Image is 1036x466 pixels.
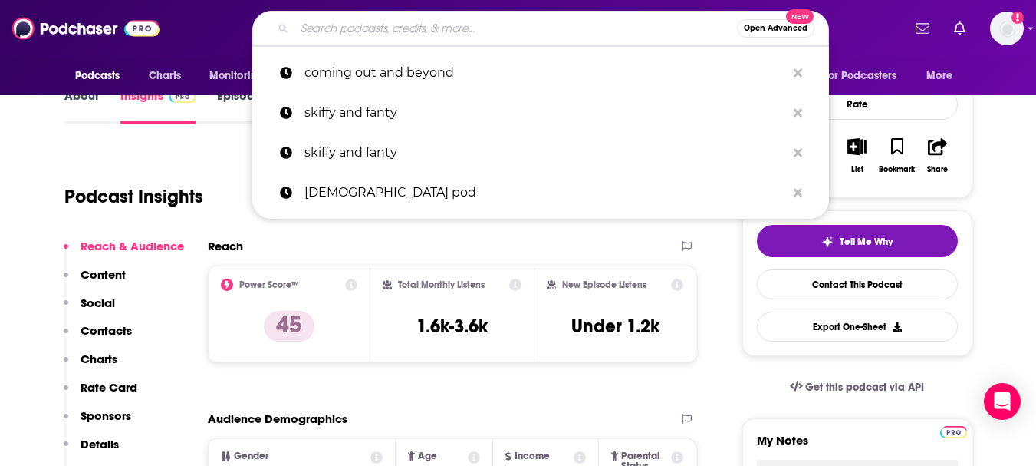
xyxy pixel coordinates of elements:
h2: Reach [208,239,243,253]
img: Podchaser - Follow, Share and Rate Podcasts [12,14,160,43]
button: List [837,128,876,183]
p: Content [81,267,126,282]
img: tell me why sparkle [821,236,834,248]
button: Content [64,267,126,296]
h3: Under 1.2k [571,315,659,338]
div: Open Intercom Messenger [984,383,1021,420]
button: open menu [814,61,919,91]
a: Episodes149 [217,88,292,124]
p: coming out and beyond [304,53,786,93]
button: Details [64,437,119,465]
div: Search podcasts, credits, & more... [252,11,829,46]
span: Income [515,451,550,461]
a: coming out and beyond [252,53,829,93]
p: god pod [304,173,786,213]
span: Gender [234,451,268,461]
button: Open AdvancedNew [737,19,814,38]
p: Social [81,296,115,310]
a: Contact This Podcast [757,269,958,299]
span: Podcasts [75,65,120,87]
img: Podchaser Pro [169,91,196,103]
a: About [64,88,99,124]
h2: New Episode Listens [562,279,646,290]
button: Export One-Sheet [757,312,958,342]
h2: Audience Demographics [208,411,347,426]
button: Bookmark [877,128,917,183]
button: open menu [64,61,140,91]
input: Search podcasts, credits, & more... [294,16,737,41]
h1: Podcast Insights [64,185,203,208]
div: List [851,165,863,174]
button: open menu [916,61,972,91]
svg: Add a profile image [1011,12,1024,24]
a: Get this podcast via API [778,369,937,406]
span: More [926,65,952,87]
span: Get this podcast via API [805,381,924,394]
h2: Total Monthly Listens [398,279,485,290]
label: My Notes [757,433,958,460]
a: Show notifications dropdown [948,15,972,41]
p: Reach & Audience [81,239,184,253]
p: Contacts [81,323,132,338]
img: User Profile [990,12,1024,45]
p: 45 [264,311,314,342]
p: skiffy and fanty [304,133,786,173]
button: Social [64,296,115,324]
a: Pro website [940,424,967,438]
span: For Podcasters [824,65,897,87]
p: Details [81,437,119,451]
a: InsightsPodchaser Pro [120,88,196,124]
span: Age [418,451,437,461]
button: Sponsors [64,408,131,437]
span: Tell Me Why [840,236,893,248]
button: Contacts [64,323,132,352]
a: skiffy and fanty [252,133,829,173]
div: Share [927,165,948,174]
button: open menu [199,61,284,91]
a: Charts [139,61,191,91]
span: Monitoring [209,65,264,87]
p: skiffy and fanty [304,93,786,133]
div: Rate [757,88,958,120]
span: Charts [149,65,182,87]
span: Logged in as alisoncerri [990,12,1024,45]
p: Sponsors [81,408,131,423]
a: skiffy and fanty [252,93,829,133]
p: Charts [81,352,117,366]
img: Podchaser Pro [940,426,967,438]
button: Charts [64,352,117,380]
button: Share [917,128,957,183]
span: Open Advanced [744,25,807,32]
span: New [786,9,814,24]
div: Bookmark [879,165,915,174]
p: Rate Card [81,380,137,395]
button: Rate Card [64,380,137,408]
h3: 1.6k-3.6k [416,315,488,338]
button: Reach & Audience [64,239,184,267]
button: Show profile menu [990,12,1024,45]
button: tell me why sparkleTell Me Why [757,225,958,257]
a: [DEMOGRAPHIC_DATA] pod [252,173,829,213]
h2: Power Score™ [239,279,299,290]
a: Show notifications dropdown [909,15,936,41]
